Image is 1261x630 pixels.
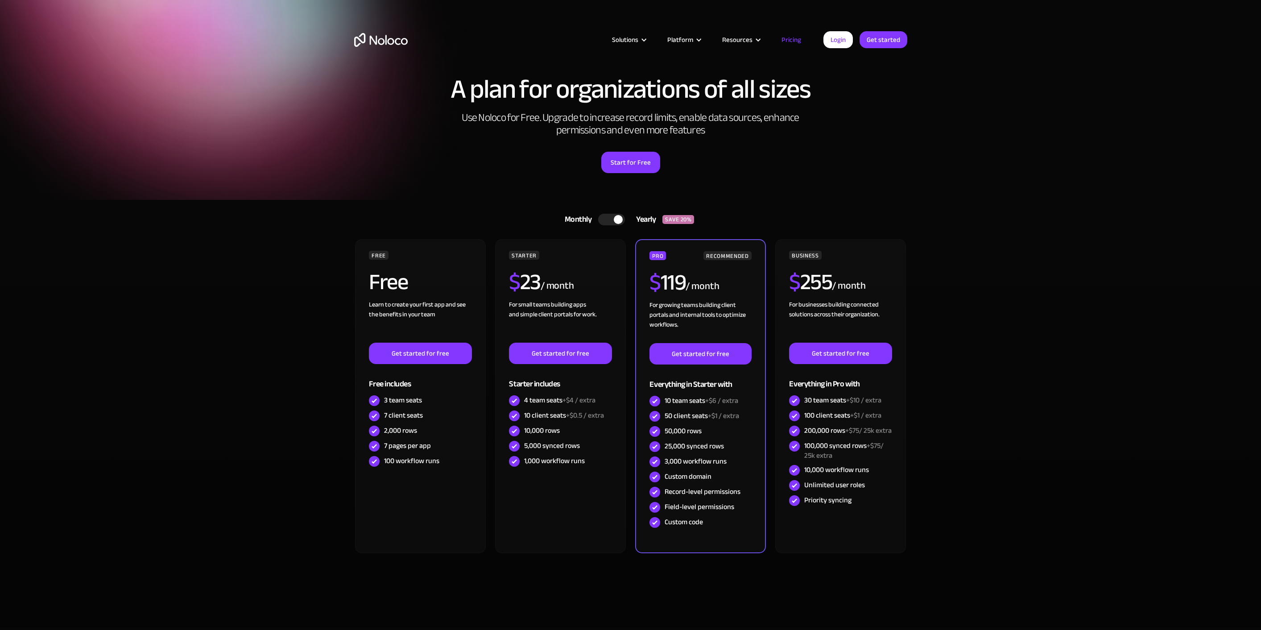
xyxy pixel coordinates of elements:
[823,31,853,48] a: Login
[524,410,604,420] div: 10 client seats
[601,34,656,46] div: Solutions
[524,395,595,405] div: 4 team seats
[649,343,751,365] a: Get started for free
[686,279,719,294] div: / month
[789,364,892,393] div: Everything in Pro with
[789,343,892,364] a: Get started for free
[665,502,734,512] div: Field-level permissions
[369,271,408,293] h2: Free
[649,300,751,343] div: For growing teams building client portals and internal tools to optimize workflows.
[804,395,881,405] div: 30 team seats
[554,213,599,226] div: Monthly
[649,365,751,394] div: Everything in Starter with
[770,34,812,46] a: Pricing
[665,411,739,421] div: 50 client seats
[846,394,881,407] span: +$10 / extra
[354,33,408,47] a: home
[369,251,389,260] div: FREE
[509,300,612,343] div: For small teams building apps and simple client portals for work. ‍
[649,251,666,260] div: PRO
[789,300,892,343] div: For businesses building connected solutions across their organization. ‍
[369,300,471,343] div: Learn to create your first app and see the benefits in your team ‍
[649,271,686,294] h2: 119
[789,271,832,293] h2: 255
[649,261,661,303] span: $
[845,424,892,437] span: +$75/ 25k extra
[705,394,738,407] span: +$6 / extra
[804,439,884,462] span: +$75/ 25k extra
[703,251,751,260] div: RECOMMENDED
[625,213,662,226] div: Yearly
[665,396,738,406] div: 10 team seats
[804,480,865,490] div: Unlimited user roles
[860,31,907,48] a: Get started
[452,112,809,137] h2: Use Noloco for Free. Upgrade to increase record limits, enable data sources, enhance permissions ...
[711,34,770,46] div: Resources
[789,261,800,303] span: $
[832,279,865,293] div: / month
[509,364,612,393] div: Starter includes
[524,426,560,435] div: 10,000 rows
[384,456,439,466] div: 100 workflow runs
[804,495,852,505] div: Priority syncing
[612,34,638,46] div: Solutions
[369,343,471,364] a: Get started for free
[665,472,711,481] div: Custom domain
[384,410,423,420] div: 7 client seats
[384,395,422,405] div: 3 team seats
[524,441,580,451] div: 5,000 synced rows
[665,456,727,466] div: 3,000 workflow runs
[804,426,892,435] div: 200,000 rows
[369,364,471,393] div: Free includes
[667,34,693,46] div: Platform
[384,426,417,435] div: 2,000 rows
[722,34,752,46] div: Resources
[804,441,892,460] div: 100,000 synced rows
[509,271,541,293] h2: 23
[789,251,821,260] div: BUSINESS
[524,456,585,466] div: 1,000 workflow runs
[804,465,869,475] div: 10,000 workflow runs
[804,410,881,420] div: 100 client seats
[665,517,703,527] div: Custom code
[354,76,907,103] h1: A plan for organizations of all sizes
[509,261,520,303] span: $
[656,34,711,46] div: Platform
[509,251,539,260] div: STARTER
[566,409,604,422] span: +$0.5 / extra
[850,409,881,422] span: +$1 / extra
[665,487,740,497] div: Record-level permissions
[708,409,739,423] span: +$1 / extra
[665,441,724,451] div: 25,000 synced rows
[662,215,694,224] div: SAVE 20%
[601,152,660,173] a: Start for Free
[509,343,612,364] a: Get started for free
[562,394,595,407] span: +$4 / extra
[384,441,431,451] div: 7 pages per app
[665,426,702,436] div: 50,000 rows
[541,279,574,293] div: / month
